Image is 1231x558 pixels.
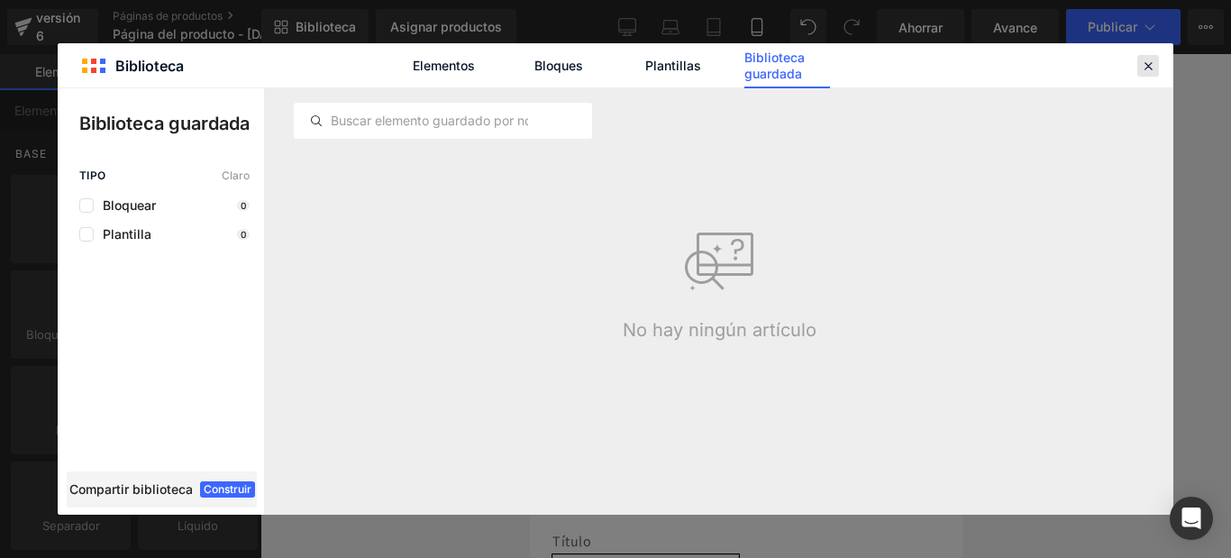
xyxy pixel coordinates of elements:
[79,169,106,182] font: Tipo
[105,401,328,423] a: El inicio de tu mejor versión
[241,200,246,211] font: 0
[744,50,805,81] font: Biblioteca guardada
[295,110,591,132] input: Buscar elemento guardado por nombre
[534,58,583,73] font: Bloques
[103,197,156,213] font: Bloquear
[69,481,193,497] font: Compartir biblioteca
[24,302,114,392] img: El inicio de tu mejor versión
[1170,497,1213,540] div: Abrir Intercom Messenger
[24,302,120,398] a: El inicio de tu mejor versión
[645,58,701,73] font: Plantillas
[413,58,475,73] font: Elementos
[150,431,213,448] font: $30,000.00
[41,511,190,530] font: Título predeterminado
[220,431,283,448] font: $14,999.00
[105,400,328,424] font: El inicio de tu mejor versión
[623,319,816,341] font: No hay ningún artículo
[79,113,250,134] font: Biblioteca guardada
[103,226,151,242] font: Plantilla
[204,482,251,496] font: Construir
[241,229,246,240] font: 0
[222,169,250,182] font: Claro
[23,478,62,497] font: Título
[100,54,333,287] img: El inicio de tu mejor versión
